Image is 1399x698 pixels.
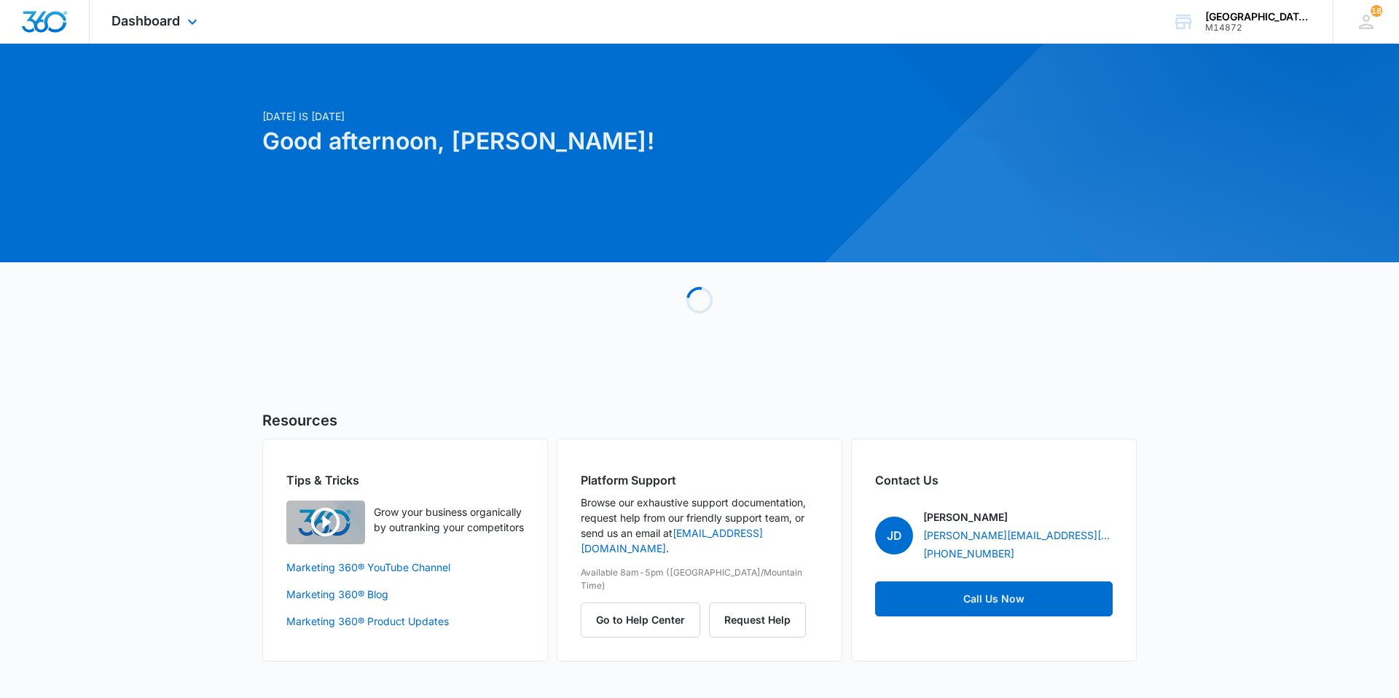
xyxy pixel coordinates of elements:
[581,495,818,556] p: Browse our exhaustive support documentation, request help from our friendly support team, or send...
[923,509,1008,525] p: [PERSON_NAME]
[286,613,524,629] a: Marketing 360® Product Updates
[709,613,806,626] a: Request Help
[1205,23,1312,33] div: account id
[581,603,700,638] button: Go to Help Center
[581,613,709,626] a: Go to Help Center
[262,109,839,124] p: [DATE] is [DATE]
[581,566,818,592] p: Available 8am-5pm ([GEOGRAPHIC_DATA]/Mountain Time)
[286,501,365,544] img: Quick Overview Video
[709,603,806,638] button: Request Help
[286,587,524,602] a: Marketing 360® Blog
[374,504,524,535] p: Grow your business organically by outranking your competitors
[1371,5,1382,17] span: 18
[581,471,818,489] h2: Platform Support
[262,124,839,159] h1: Good afternoon, [PERSON_NAME]!
[111,13,180,28] span: Dashboard
[286,471,524,489] h2: Tips & Tricks
[875,581,1113,616] a: Call Us Now
[1371,5,1382,17] div: notifications count
[875,471,1113,489] h2: Contact Us
[286,560,524,575] a: Marketing 360® YouTube Channel
[875,517,913,554] span: JD
[923,546,1014,561] a: [PHONE_NUMBER]
[262,409,1137,431] h5: Resources
[1205,11,1312,23] div: account name
[923,528,1113,543] a: [PERSON_NAME][EMAIL_ADDRESS][PERSON_NAME][DOMAIN_NAME]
